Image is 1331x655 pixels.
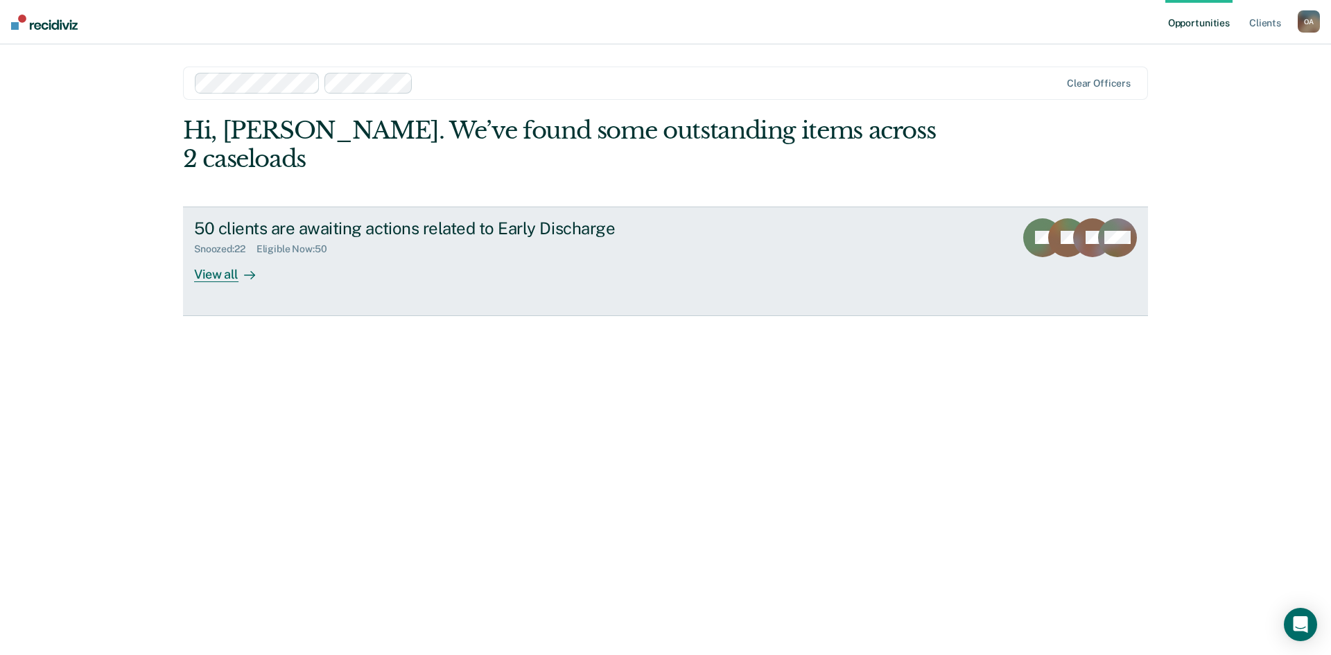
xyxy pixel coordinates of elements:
div: 50 clients are awaiting actions related to Early Discharge [194,218,681,238]
div: Snoozed : 22 [194,243,256,255]
div: Open Intercom Messenger [1284,608,1317,641]
div: Clear officers [1067,78,1131,89]
div: View all [194,255,272,282]
button: OA [1298,10,1320,33]
div: O A [1298,10,1320,33]
div: Hi, [PERSON_NAME]. We’ve found some outstanding items across 2 caseloads [183,116,955,173]
img: Recidiviz [11,15,78,30]
div: Eligible Now : 50 [256,243,338,255]
a: 50 clients are awaiting actions related to Early DischargeSnoozed:22Eligible Now:50View all [183,207,1148,316]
